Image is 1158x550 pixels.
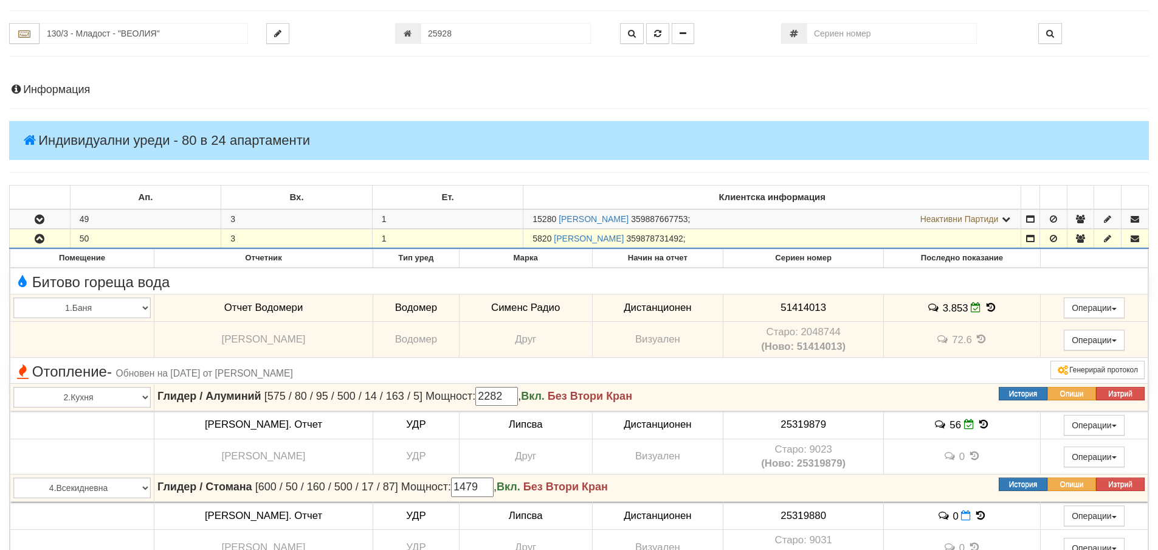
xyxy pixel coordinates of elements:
span: 1 [382,214,387,224]
strong: Без Втори Кран [548,390,632,402]
h4: Информация [9,84,1149,96]
button: Операции [1064,447,1125,467]
td: Липсва [459,411,592,439]
td: Водомер [373,322,459,358]
span: 56 [949,419,961,430]
th: Начин на отчет [592,249,723,268]
td: : No sort applied, sorting is disabled [1067,186,1094,210]
span: 1 [382,234,387,243]
span: Отопление [13,364,293,380]
td: Друг [459,439,592,475]
b: Вкл. [497,481,520,493]
b: Вх. [290,192,304,202]
td: Вх.: No sort applied, sorting is disabled [221,186,373,210]
span: 359878731492 [626,234,683,243]
button: История [999,387,1047,400]
span: История на показанията [974,333,988,345]
span: Неактивни Партиди [920,214,999,224]
span: История на показанията [984,302,998,313]
td: Друг [459,322,592,358]
span: Мощност: , [426,390,548,402]
i: Редакция Отчет към 29/09/2025 [971,302,981,313]
td: Визуален [592,439,723,475]
td: УДР [373,439,459,475]
td: ; [523,229,1021,249]
button: Операции [1064,330,1125,350]
button: Генерирай протокол [1050,361,1145,379]
td: 49 [70,209,221,229]
span: История на забележките [936,333,952,345]
span: История на забележките [943,450,959,462]
span: 25319880 [781,510,826,521]
span: - [107,363,112,380]
span: Отчет Водомери [224,302,303,313]
span: [PERSON_NAME]. Отчет [205,419,322,430]
span: История на показанията [974,510,987,521]
b: Ап. [139,192,153,202]
b: (Ново: 25319879) [761,458,846,469]
button: Операции [1064,415,1125,436]
td: Ап.: No sort applied, sorting is disabled [70,186,221,210]
span: 0 [959,451,965,462]
i: Нов Отчет към 29/09/2025 [961,510,971,521]
i: Редакция Отчет към 29/09/2025 [964,419,974,430]
span: [PERSON_NAME]. Отчет [205,510,322,521]
span: Партида № [532,234,551,243]
td: Клиентска информация: No sort applied, sorting is disabled [523,186,1021,210]
th: Марка [459,249,592,268]
td: Визуален [592,322,723,358]
span: Битово гореща вода [13,274,170,290]
strong: Без Втори Кран [523,481,608,493]
h4: Индивидуални уреди - 80 в 24 апартаменти [9,121,1149,160]
a: [PERSON_NAME] [559,214,629,224]
span: 72.6 [952,334,972,346]
span: 25319879 [781,419,826,430]
span: 3.853 [943,302,968,313]
input: Сериен номер [807,23,977,44]
b: (Ново: 51414013) [761,341,846,352]
span: Партида № [532,214,556,224]
td: Липсва [459,502,592,530]
td: Водомер [373,294,459,322]
span: История на забележките [926,302,942,313]
input: Партида № [421,23,591,44]
td: 3 [221,229,373,249]
td: Дистанционен [592,411,723,439]
td: : No sort applied, sorting is disabled [1122,186,1149,210]
span: [600 / 50 / 160 / 500 / 17 / 87] [255,481,398,493]
td: Сименс Радио [459,294,592,322]
td: : No sort applied, sorting is disabled [1021,186,1040,210]
b: Клиентска информация [719,192,825,202]
button: Опиши [1047,387,1096,400]
td: ; [523,209,1021,229]
span: История на показанията [968,450,981,462]
th: Последно показание [884,249,1041,268]
span: [575 / 80 / 95 / 500 / 14 / 163 / 5] [264,390,422,402]
td: Ет.: No sort applied, sorting is disabled [372,186,523,210]
span: [PERSON_NAME] [222,333,306,345]
span: Обновен на [DATE] от [PERSON_NAME] [116,368,293,378]
th: Тип уред [373,249,459,268]
td: Устройство със сериен номер 2048744 беше подменено от устройство със сериен номер 51414013 [723,322,884,358]
b: Вкл. [521,390,545,402]
button: Операции [1064,506,1125,526]
th: Сериен номер [723,249,884,268]
button: Операции [1064,298,1125,318]
td: 3 [221,209,373,229]
th: Помещение [10,249,154,268]
button: Опиши [1047,478,1096,491]
button: Изтрий [1096,478,1145,491]
th: Отчетник [154,249,373,268]
span: История на забележките [937,510,953,521]
span: История на забележките [934,419,949,430]
span: [PERSON_NAME] [222,450,306,462]
span: 51414013 [781,302,826,313]
strong: Глидер / Алуминий [157,390,261,402]
td: УДР [373,502,459,530]
td: : No sort applied, sorting is disabled [1039,186,1067,210]
td: 50 [70,229,221,249]
a: [PERSON_NAME] [554,234,624,243]
button: Изтрий [1096,387,1145,400]
span: Мощност: , [401,481,523,493]
input: Абонатна станция [40,23,248,44]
